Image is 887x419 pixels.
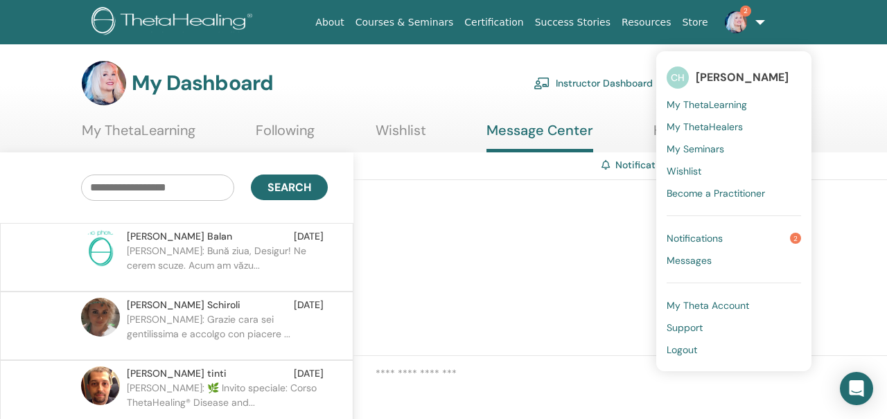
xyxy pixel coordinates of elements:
[251,175,328,200] button: Search
[91,7,257,38] img: logo.png
[127,312,328,354] p: [PERSON_NAME]: Grazie cara sei gentilissima e accolgo con piacere ...
[667,317,801,339] a: Support
[667,344,697,356] span: Logout
[667,299,749,312] span: My Theta Account
[667,232,723,244] span: Notifications
[81,366,120,405] img: default.jpg
[616,10,677,35] a: Resources
[294,229,324,244] span: [DATE]
[127,229,232,244] span: [PERSON_NAME] Balan
[310,10,349,35] a: About
[132,71,273,96] h3: My Dashboard
[459,10,529,35] a: Certification
[667,62,801,93] a: CH[PERSON_NAME]
[667,160,801,182] a: Wishlist
[667,116,801,138] a: My ThetaHealers
[667,143,724,155] span: My Seminars
[486,122,593,152] a: Message Center
[667,93,801,116] a: My ThetaLearning
[615,159,674,171] a: Notifications
[677,10,714,35] a: Store
[740,6,751,17] span: 2
[667,66,689,89] span: CH
[127,298,240,312] span: [PERSON_NAME] Schiroli
[350,10,459,35] a: Courses & Seminars
[667,254,712,267] span: Messages
[294,298,324,312] span: [DATE]
[790,233,801,244] span: 2
[82,122,195,149] a: My ThetaLearning
[127,244,328,285] p: [PERSON_NAME]: Bună ziua, Desigur! Ne cerem scuze. Acum am văzu...
[667,138,801,160] a: My Seminars
[840,372,873,405] div: Open Intercom Messenger
[534,77,550,89] img: chalkboard-teacher.svg
[376,122,426,149] a: Wishlist
[667,121,743,133] span: My ThetaHealers
[667,98,747,111] span: My ThetaLearning
[127,366,227,381] span: [PERSON_NAME] tinti
[667,182,801,204] a: Become a Practitioner
[653,122,765,149] a: Help & Resources
[667,249,801,271] a: Messages
[667,227,801,249] a: Notifications2
[529,10,616,35] a: Success Stories
[82,61,126,105] img: default.jpg
[667,321,703,334] span: Support
[667,294,801,317] a: My Theta Account
[696,70,789,84] span: [PERSON_NAME]
[667,165,701,177] span: Wishlist
[725,11,747,33] img: default.jpg
[81,229,120,268] img: no-photo.png
[667,339,801,361] a: Logout
[667,187,765,199] span: Become a Practitioner
[534,68,653,98] a: Instructor Dashboard
[267,180,311,195] span: Search
[656,51,811,371] ul: 2
[256,122,315,149] a: Following
[81,298,120,337] img: default.jpg
[294,366,324,381] span: [DATE]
